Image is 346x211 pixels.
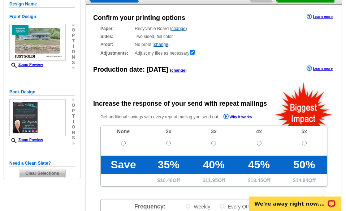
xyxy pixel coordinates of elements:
[205,177,218,183] span: 11.95
[72,33,75,38] span: p
[220,204,224,208] input: Every Other Week
[282,174,327,186] td: $ Off
[191,174,236,186] td: $ Off
[101,156,146,174] td: Save
[93,13,185,23] div: Confirm your printing options
[223,114,252,121] a: Why it works
[171,26,185,31] a: change
[160,177,173,183] span: 10.46
[72,28,75,33] span: o
[72,130,75,135] span: n
[100,50,133,56] strong: Adjustments:
[19,169,65,178] span: Clear Selections
[219,203,269,210] label: Every Other Week
[146,156,191,174] td: 35%
[186,204,190,208] input: Weekly
[72,60,75,66] span: s
[72,125,75,130] span: o
[282,156,327,174] td: 50%
[307,14,333,20] a: Learn more
[237,126,282,137] td: 4x
[170,68,187,72] span: ( )
[9,138,43,142] a: Zoom Preview
[191,156,236,174] td: 40%
[147,66,168,73] span: [DATE]
[100,49,327,56] div: Adjust my files as necessary
[237,156,282,174] td: 45%
[9,99,66,136] img: small-thumb.jpg
[100,25,327,32] div: Recyclable Board ( )
[307,66,333,71] a: Learn more
[72,119,75,125] span: i
[9,1,75,8] h5: Design Name
[191,126,236,137] td: 3x
[72,55,75,60] span: n
[100,33,133,40] strong: Sides:
[9,160,75,167] h5: Need a Clean Slate?
[100,33,327,40] div: Two sided, full color
[72,44,75,49] span: i
[72,66,75,71] span: »
[237,174,282,186] td: $ Off
[100,41,327,48] div: No proof ( )
[9,63,43,67] a: Zoom Preview
[296,177,308,183] span: 14.94
[146,126,191,137] td: 2x
[146,174,191,186] td: $ Off
[100,25,133,32] strong: Paper:
[72,103,75,108] span: o
[185,203,211,210] label: Weekly
[134,203,165,210] span: Frequency:
[72,141,75,146] span: »
[72,22,75,28] span: »
[100,113,267,121] p: Get additional savings with every repeat mailing you send out.
[93,65,187,75] div: Production date:
[72,135,75,141] span: s
[101,126,146,137] td: None
[72,108,75,114] span: p
[9,89,75,96] h5: Back Design
[100,41,133,48] strong: Proof:
[72,38,75,44] span: t
[93,99,267,109] div: Increase the response of your send with repeat mailings
[245,188,346,211] iframe: LiveChat chat widget
[9,24,66,61] img: small-thumb.jpg
[72,97,75,103] span: »
[250,177,263,183] span: 13.45
[154,42,168,47] a: change
[282,126,327,137] td: 5x
[171,68,185,72] a: change
[274,81,334,126] img: biggestImpact.png
[72,49,75,55] span: o
[72,114,75,119] span: t
[9,13,75,20] h5: Front Design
